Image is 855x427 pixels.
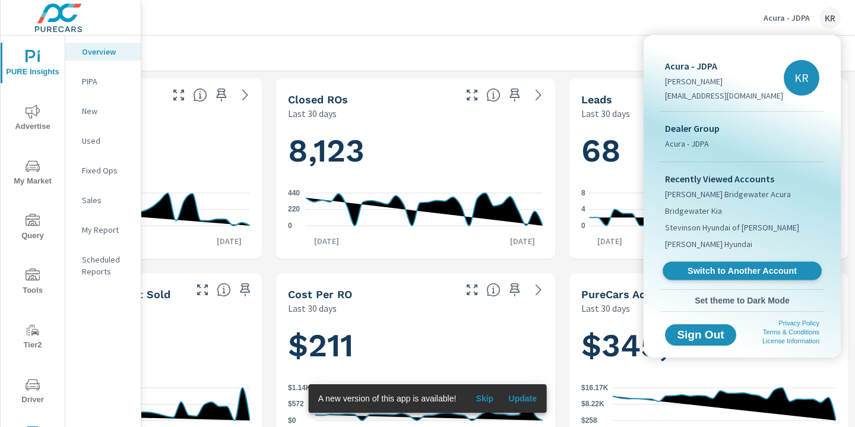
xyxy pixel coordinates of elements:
a: License Information [762,337,819,344]
button: Sign Out [665,324,736,346]
span: Acura - JDPA [665,138,709,150]
span: Stevinson Hyundai of [PERSON_NAME] [665,222,799,233]
div: KR [784,60,819,96]
span: Sign Out [674,330,727,340]
p: [PERSON_NAME] [665,75,783,87]
button: Set theme to Dark Mode [660,290,824,311]
span: Switch to Another Account [669,265,815,277]
span: [PERSON_NAME] Hyundai [665,238,752,250]
span: Set theme to Dark Mode [665,295,819,306]
p: Recently Viewed Accounts [665,172,819,186]
p: Acura - JDPA [665,59,783,73]
span: [PERSON_NAME] Bridgewater Acura [665,188,791,200]
span: Bridgewater Kia [665,205,722,217]
p: Dealer Group [665,121,819,135]
p: [EMAIL_ADDRESS][DOMAIN_NAME] [665,90,783,102]
a: Switch to Another Account [663,262,822,280]
a: Terms & Conditions [763,328,819,336]
a: Privacy Policy [779,320,819,327]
